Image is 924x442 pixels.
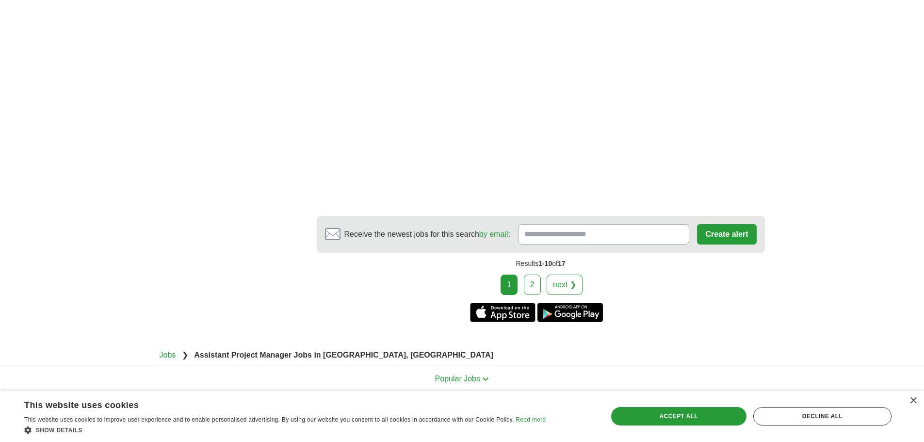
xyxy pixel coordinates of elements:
span: This website uses cookies to improve user experience and to enable personalised advertising. By u... [24,416,514,423]
div: Accept all [611,407,746,426]
a: Jobs [160,351,176,359]
strong: Assistant Project Manager Jobs in [GEOGRAPHIC_DATA], [GEOGRAPHIC_DATA] [194,351,493,359]
span: Popular Jobs [435,375,480,383]
a: Read more, opens a new window [516,416,546,423]
div: Results of [317,253,765,275]
span: ❯ [182,351,188,359]
span: 1-10 [538,260,552,267]
span: 17 [558,260,566,267]
a: 2 [524,275,541,295]
img: toggle icon [482,377,489,381]
div: Close [909,397,917,405]
span: Show details [36,427,82,434]
button: Create alert [697,224,756,245]
div: Show details [24,425,546,435]
div: This website uses cookies [24,396,521,411]
a: next ❯ [547,275,583,295]
a: Get the Android app [537,303,603,322]
div: 1 [501,275,518,295]
a: Get the iPhone app [470,303,535,322]
div: Decline all [753,407,892,426]
span: Receive the newest jobs for this search : [344,229,510,240]
a: by email [479,230,508,238]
